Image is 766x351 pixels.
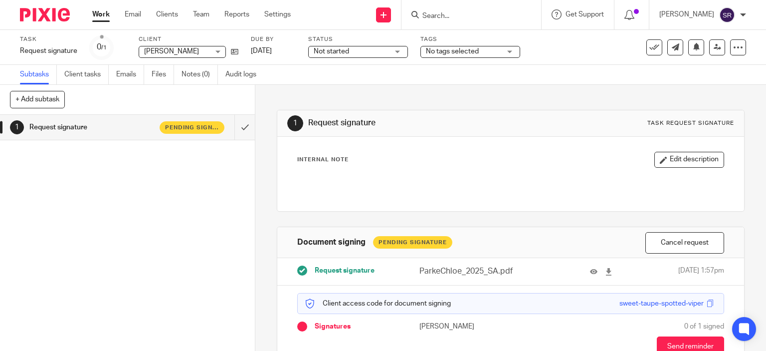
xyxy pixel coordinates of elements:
[224,9,249,19] a: Reports
[144,48,199,55] span: [PERSON_NAME]
[645,232,724,254] button: Cancel request
[251,47,272,54] span: [DATE]
[314,48,349,55] span: Not started
[566,11,604,18] span: Get Support
[139,35,238,43] label: Client
[20,8,70,21] img: Pixie
[116,65,144,84] a: Emails
[420,35,520,43] label: Tags
[647,119,734,127] div: Task request signature
[10,120,24,134] div: 1
[719,7,735,23] img: svg%3E
[225,65,264,84] a: Audit logs
[684,322,724,332] span: 0 of 1 signed
[92,9,110,19] a: Work
[426,48,479,55] span: No tags selected
[654,152,724,168] button: Edit description
[125,9,141,19] a: Email
[297,237,366,248] h1: Document signing
[305,299,451,309] p: Client access code for document signing
[297,156,349,164] p: Internal Note
[659,9,714,19] p: [PERSON_NAME]
[156,9,178,19] a: Clients
[20,65,57,84] a: Subtasks
[308,35,408,43] label: Status
[10,91,65,108] button: + Add subtask
[251,35,296,43] label: Due by
[64,65,109,84] a: Client tasks
[315,266,375,276] span: Request signature
[101,45,107,50] small: /1
[97,41,107,53] div: 0
[373,236,452,249] div: Pending Signature
[308,118,532,128] h1: Request signature
[287,115,303,131] div: 1
[315,322,351,332] span: Signatures
[619,299,704,309] div: sweet-taupe-spotted-viper
[20,46,77,56] div: Request signature
[182,65,218,84] a: Notes (0)
[29,120,160,135] h1: Request signature
[193,9,209,19] a: Team
[421,12,511,21] input: Search
[419,266,535,277] p: ParkeChloe_2025_SA.pdf
[165,123,219,132] span: Pending signature
[419,322,511,332] p: [PERSON_NAME]
[152,65,174,84] a: Files
[678,266,724,277] span: [DATE] 1:57pm
[20,35,77,43] label: Task
[264,9,291,19] a: Settings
